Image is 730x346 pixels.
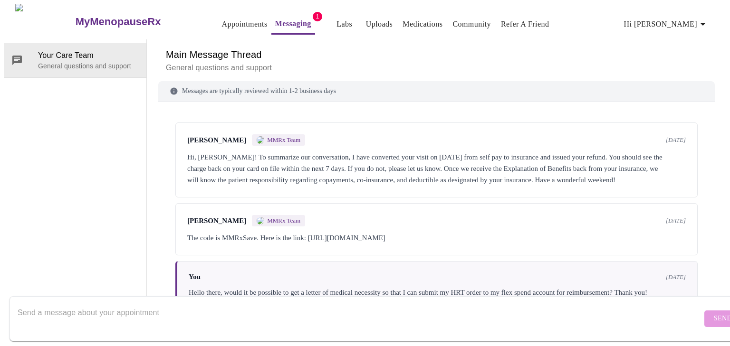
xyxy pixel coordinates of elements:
button: Uploads [362,15,397,34]
a: Appointments [221,18,267,31]
a: MyMenopauseRx [74,5,199,38]
span: MMRx Team [267,136,300,144]
span: [DATE] [666,217,686,224]
a: Refer a Friend [501,18,549,31]
button: Refer a Friend [497,15,553,34]
span: Hi [PERSON_NAME] [624,18,709,31]
a: Messaging [275,17,311,30]
img: MMRX [257,136,264,144]
div: Hi, [PERSON_NAME]! To summarize our conversation, I have converted your visit on [DATE] from self... [187,151,686,186]
span: MMRx Team [267,217,300,224]
a: Medications [403,18,442,31]
a: Community [452,18,491,31]
button: Appointments [218,15,271,34]
h3: MyMenopauseRx [76,16,161,28]
button: Hi [PERSON_NAME] [620,15,712,34]
p: General questions and support [38,61,139,71]
div: The code is MMRxSave. Here is the link: [URL][DOMAIN_NAME] [187,232,686,243]
span: [DATE] [666,273,686,281]
button: Labs [329,15,360,34]
a: Uploads [366,18,393,31]
button: Messaging [271,14,315,35]
div: Hello there, would it be possible to get a letter of medical necessity so that I can submit my HR... [189,287,686,298]
span: [PERSON_NAME] [187,136,246,144]
span: [PERSON_NAME] [187,217,246,225]
button: Medications [399,15,446,34]
div: Your Care TeamGeneral questions and support [4,43,146,77]
button: Community [449,15,495,34]
textarea: Send a message about your appointment [18,303,702,334]
img: MMRX [257,217,264,224]
span: [DATE] [666,136,686,144]
span: You [189,273,201,281]
span: 1 [313,12,322,21]
span: Your Care Team [38,50,139,61]
a: Labs [336,18,352,31]
h6: Main Message Thread [166,47,707,62]
img: MyMenopauseRx Logo [15,4,74,39]
p: General questions and support [166,62,707,74]
div: Messages are typically reviewed within 1-2 business days [158,81,715,102]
